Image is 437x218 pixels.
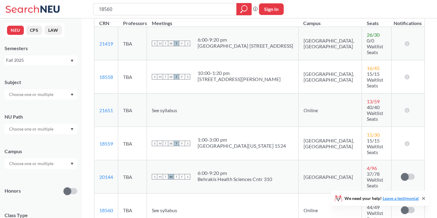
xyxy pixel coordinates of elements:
span: 16 / 45 [367,65,380,71]
span: T [174,141,179,146]
input: Choose one or multiple [6,160,57,167]
span: 11 / 30 [367,132,380,138]
span: F [179,41,185,46]
th: Campus [298,14,362,27]
td: TBA [118,60,147,94]
svg: magnifying glass [240,5,248,13]
span: See syllabus [152,207,177,213]
input: Class, professor, course number, "phrase" [98,4,232,14]
span: F [179,174,185,179]
span: T [174,174,179,179]
span: F [179,74,185,79]
th: Notifications [391,14,424,27]
span: T [163,41,168,46]
span: S [152,174,157,179]
span: T [174,41,179,46]
span: 40/40 Waitlist Seats [367,104,383,122]
div: 6:00 - 9:20 pm [198,37,293,43]
span: S [152,141,157,146]
div: 6:00 - 9:20 pm [198,170,272,176]
span: T [163,141,168,146]
svg: Dropdown arrow [71,94,74,96]
span: 15/15 Waitlist Seats [367,138,383,155]
td: [GEOGRAPHIC_DATA] [298,160,362,194]
div: [GEOGRAPHIC_DATA][US_STATE] 1524 [198,143,286,149]
td: TBA [118,160,147,194]
div: magnifying glass [236,3,252,15]
td: Online [298,94,362,127]
span: W [168,74,174,79]
td: TBA [118,27,147,60]
span: W [168,141,174,146]
input: Choose one or multiple [6,125,57,133]
div: 10:00 - 1:20 pm [198,70,281,76]
div: Semesters [5,45,77,52]
td: TBA [118,94,147,127]
span: T [174,74,179,79]
span: S [185,74,190,79]
div: Dropdown arrow [5,158,77,169]
span: M [157,74,163,79]
span: 15/15 Waitlist Seats [367,71,383,88]
svg: Dropdown arrow [71,163,74,165]
div: Dropdown arrow [5,124,77,134]
span: T [163,174,168,179]
td: [GEOGRAPHIC_DATA], [GEOGRAPHIC_DATA] [298,27,362,60]
span: M [157,41,163,46]
div: Dropdown arrow [5,89,77,100]
svg: Dropdown arrow [71,128,74,131]
button: LAW [45,26,62,35]
span: 13 / 59 [367,98,380,104]
button: CPS [26,26,42,35]
span: S [185,41,190,46]
th: Seats [362,14,391,27]
td: [GEOGRAPHIC_DATA], [GEOGRAPHIC_DATA] [298,127,362,160]
span: 37/78 Waitlist Seats [367,171,383,188]
span: M [157,174,163,179]
span: 0/0 Waitlist Seats [367,38,383,55]
span: 26 / 30 [367,32,380,38]
a: 18559 [99,141,113,146]
div: Subject [5,79,77,86]
button: NEU [7,26,24,35]
a: 21651 [99,107,113,113]
p: Honors [5,187,21,194]
a: 21419 [99,41,113,46]
div: CRN [99,20,109,27]
button: Sign In [259,3,284,15]
a: 18560 [99,207,113,213]
span: See syllabus [152,107,177,113]
span: W [168,174,174,179]
div: [STREET_ADDRESS][PERSON_NAME] [198,76,281,82]
td: [GEOGRAPHIC_DATA], [GEOGRAPHIC_DATA] [298,60,362,94]
input: Choose one or multiple [6,91,57,98]
span: S [185,141,190,146]
span: 4 / 96 [367,165,377,171]
td: TBA [118,127,147,160]
a: 18558 [99,74,113,80]
span: S [185,174,190,179]
span: We need your help! [344,196,419,201]
th: Professors [118,14,147,27]
div: Behrakis Health Sciences Cntr 310 [198,176,272,182]
span: F [179,141,185,146]
a: Leave a testimonial [383,196,419,201]
div: Campus [5,148,77,155]
div: [GEOGRAPHIC_DATA] [STREET_ADDRESS] [198,43,293,49]
div: NU Path [5,113,77,120]
span: M [157,141,163,146]
span: W [168,41,174,46]
div: Fall 2025 [6,57,70,64]
div: Fall 2025Dropdown arrow [5,55,77,65]
th: Meetings [147,14,299,27]
svg: Dropdown arrow [71,60,74,62]
span: S [152,41,157,46]
span: S [152,74,157,79]
span: T [163,74,168,79]
a: 20144 [99,174,113,180]
div: 1:00 - 3:00 pm [198,137,286,143]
